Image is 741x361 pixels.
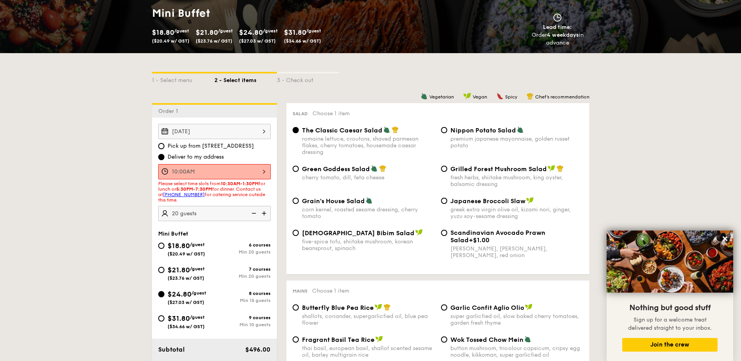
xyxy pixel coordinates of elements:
img: icon-vegetarian.fe4039eb.svg [524,336,531,343]
span: Mini Buffet [158,231,188,237]
span: ($27.03 w/ GST) [168,300,204,305]
span: ($20.49 w/ GST) [152,38,189,44]
img: icon-chef-hat.a58ddaea.svg [527,93,534,100]
span: Garlic Confit Aglio Olio [450,304,524,311]
img: icon-vegetarian.fe4039eb.svg [421,93,428,100]
span: +$1.00 [469,236,489,244]
span: Spicy [505,94,517,100]
span: Pick up from [STREET_ADDRESS] [168,142,254,150]
img: icon-vegan.f8ff3823.svg [375,304,382,311]
div: corn kernel, roasted sesame dressing, cherry tomato [302,206,435,220]
button: Join the crew [622,338,718,352]
span: /guest [218,28,233,34]
img: icon-chef-hat.a58ddaea.svg [384,304,391,311]
span: Japanese Broccoli Slaw [450,197,525,205]
div: greek extra virgin olive oil, kizami nori, ginger, yuzu soy-sesame dressing [450,206,583,220]
span: $18.80 [152,28,174,37]
span: Sign up for a welcome treat delivered straight to your inbox. [628,316,712,331]
div: super garlicfied oil, slow baked cherry tomatoes, garden fresh thyme [450,313,583,326]
div: 8 courses [214,291,271,296]
div: 1 - Select menu [152,73,214,84]
span: /guest [190,266,205,272]
div: [PERSON_NAME], [PERSON_NAME], [PERSON_NAME], red onion [450,245,583,259]
div: Min 20 guests [214,249,271,255]
span: Scandinavian Avocado Prawn Salad [450,229,545,244]
span: ($34.66 w/ GST) [168,324,205,329]
img: icon-clock.2db775ea.svg [552,13,563,22]
img: icon-chef-hat.a58ddaea.svg [392,126,399,133]
input: Garlic Confit Aglio Oliosuper garlicfied oil, slow baked cherry tomatoes, garden fresh thyme [441,304,447,311]
div: Min 20 guests [214,273,271,279]
span: ($27.03 w/ GST) [239,38,276,44]
span: $496.00 [245,346,270,353]
div: five-spice tofu, shiitake mushroom, korean beansprout, spinach [302,238,435,252]
input: Green Goddess Saladcherry tomato, dill, feta cheese [293,166,299,172]
span: /guest [190,315,205,320]
input: $18.80/guest($20.49 w/ GST)6 coursesMin 20 guests [158,243,164,249]
img: icon-vegan.f8ff3823.svg [548,165,555,172]
input: Japanese Broccoli Slawgreek extra virgin olive oil, kizami nori, ginger, yuzu soy-sesame dressing [441,198,447,204]
div: 9 courses [214,315,271,320]
span: Deliver to my address [168,153,224,161]
input: Deliver to my address [158,154,164,160]
div: Min 15 guests [214,298,271,303]
span: Nothing but good stuff [629,303,711,313]
span: [DEMOGRAPHIC_DATA] Bibim Salad [302,229,414,237]
span: /guest [174,28,189,34]
input: $24.80/guest($27.03 w/ GST)8 coursesMin 15 guests [158,291,164,297]
input: Wok Tossed Chow Meinbutton mushroom, tricolour capsicum, cripsy egg noodle, kikkoman, super garli... [441,336,447,343]
img: icon-vegan.f8ff3823.svg [526,197,534,204]
strong: 5:30PM-7:30PM [176,186,212,192]
span: $21.80 [196,28,218,37]
input: Fragrant Basil Tea Ricethai basil, european basil, shallot scented sesame oil, barley multigrain ... [293,336,299,343]
span: $18.80 [168,241,190,250]
div: premium japanese mayonnaise, golden russet potato [450,136,583,149]
span: ($23.76 w/ GST) [196,38,232,44]
span: Choose 1 item [312,288,349,294]
span: $21.80 [168,266,190,274]
img: DSC07876-Edit02-Large.jpeg [607,231,733,293]
span: Grain's House Salad [302,197,365,205]
span: ($20.49 w/ GST) [168,251,205,257]
input: Event time [158,164,271,179]
div: cherry tomato, dill, feta cheese [302,174,435,181]
img: icon-add.58712e84.svg [259,206,271,221]
span: The Classic Caesar Salad [302,127,382,134]
span: Please select time slots from for lunch or for dinner. Contact us at for catering service outside... [158,181,265,203]
img: icon-vegan.f8ff3823.svg [463,93,471,100]
img: icon-vegan.f8ff3823.svg [375,336,383,343]
div: Order in advance [523,31,593,47]
div: thai basil, european basil, shallot scented sesame oil, barley multigrain rice [302,345,435,358]
span: Choose 1 item [312,110,350,117]
input: Grain's House Saladcorn kernel, roasted sesame dressing, cherry tomato [293,198,299,204]
input: Grilled Forest Mushroom Saladfresh herbs, shiitake mushroom, king oyster, balsamic dressing [441,166,447,172]
img: icon-vegetarian.fe4039eb.svg [366,197,373,204]
span: Order 1 [158,108,181,114]
span: /guest [190,242,205,247]
span: $31.80 [168,314,190,323]
img: icon-vegetarian.fe4039eb.svg [371,165,378,172]
span: Lead time: [543,24,572,30]
strong: 10:30AM-1:30PM [221,181,259,186]
span: Subtotal [158,346,185,353]
input: Nippon Potato Saladpremium japanese mayonnaise, golden russet potato [441,127,447,133]
span: Wok Tossed Chow Mein [450,336,523,343]
span: ($23.76 w/ GST) [168,275,204,281]
input: [DEMOGRAPHIC_DATA] Bibim Saladfive-spice tofu, shiitake mushroom, korean beansprout, spinach [293,230,299,236]
span: Butterfly Blue Pea Rice [302,304,374,311]
div: romaine lettuce, croutons, shaved parmesan flakes, cherry tomatoes, housemade caesar dressing [302,136,435,155]
input: Number of guests [158,206,271,221]
div: 2 - Select items [214,73,277,84]
div: button mushroom, tricolour capsicum, cripsy egg noodle, kikkoman, super garlicfied oil [450,345,583,358]
input: Pick up from [STREET_ADDRESS] [158,143,164,149]
div: 7 courses [214,266,271,272]
img: icon-reduce.1d2dbef1.svg [247,206,259,221]
strong: 4 weekdays [547,32,579,38]
div: 3 - Check out [277,73,339,84]
span: Fragrant Basil Tea Rice [302,336,375,343]
span: Vegan [473,94,487,100]
img: icon-vegan.f8ff3823.svg [415,229,423,236]
div: fresh herbs, shiitake mushroom, king oyster, balsamic dressing [450,174,583,188]
span: /guest [191,290,206,296]
span: $24.80 [168,290,191,298]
